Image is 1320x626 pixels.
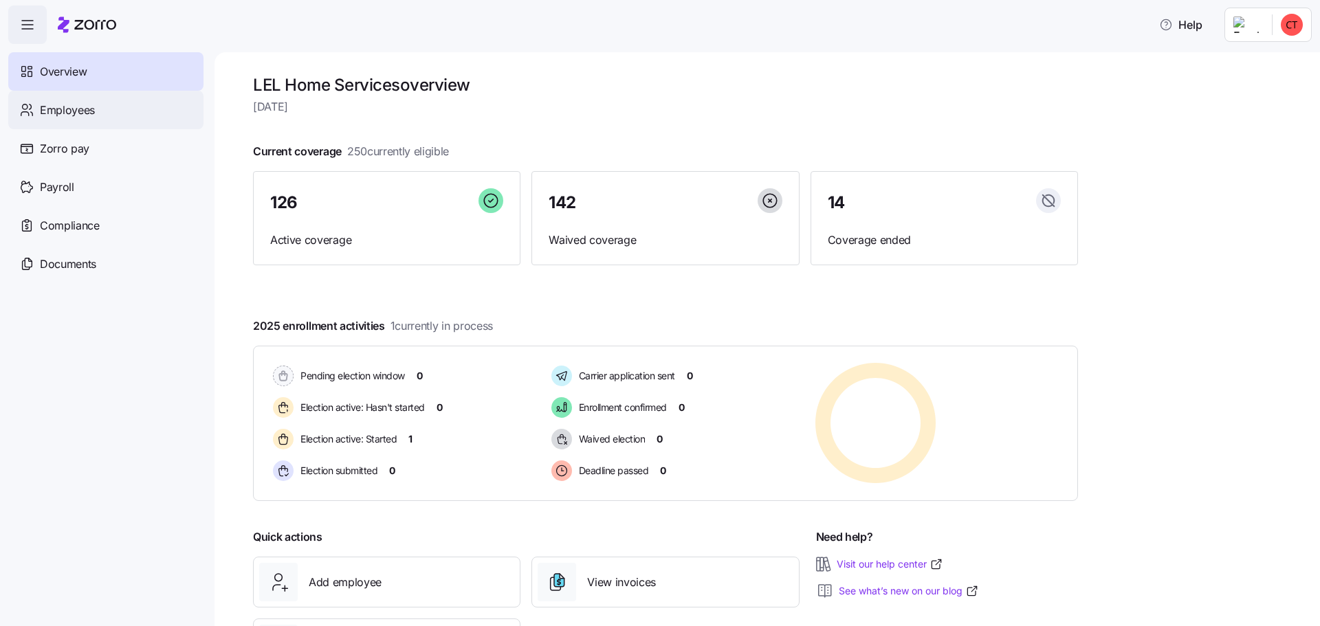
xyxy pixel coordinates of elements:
button: Help [1148,11,1213,38]
span: Payroll [40,179,74,196]
img: Employer logo [1233,16,1261,33]
a: Documents [8,245,203,283]
span: 0 [687,369,693,383]
span: 1 currently in process [390,317,493,335]
span: Documents [40,256,96,273]
span: Add employee [309,574,382,591]
span: Waived election [575,432,646,446]
span: [DATE] [253,98,1078,115]
img: d39c48567e4724277dc167f4fdb014a5 [1281,14,1303,36]
span: 0 [417,369,423,383]
span: Waived coverage [549,232,782,249]
span: 142 [549,194,576,211]
a: See what’s new on our blog [839,584,979,598]
span: Deadline passed [575,464,649,478]
span: Active coverage [270,232,503,249]
span: 0 [679,401,685,414]
span: 2025 enrollment activities [253,317,493,335]
span: Overview [40,63,87,80]
a: Visit our help center [837,557,943,571]
span: Compliance [40,217,100,234]
a: Employees [8,91,203,129]
span: 0 [660,464,666,478]
span: Coverage ended [828,232,1061,249]
span: Election active: Started [296,432,397,446]
span: Pending election window [296,369,405,383]
h1: LEL Home Services overview [253,74,1078,96]
span: Current coverage [253,143,449,160]
a: Payroll [8,168,203,206]
span: 14 [828,194,845,211]
span: 0 [389,464,395,478]
span: 0 [437,401,443,414]
span: Quick actions [253,528,322,546]
span: Election active: Hasn't started [296,401,425,414]
a: Overview [8,52,203,91]
span: Help [1159,16,1202,33]
span: Employees [40,102,95,119]
span: Need help? [816,528,873,546]
a: Zorro pay [8,129,203,168]
a: Compliance [8,206,203,245]
span: 250 currently eligible [347,143,449,160]
span: Zorro pay [40,140,89,157]
span: Carrier application sent [575,369,675,383]
span: Election submitted [296,464,377,478]
span: 126 [270,194,298,211]
span: View invoices [587,574,656,591]
span: Enrollment confirmed [575,401,667,414]
span: 0 [657,432,663,446]
span: 1 [408,432,412,446]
